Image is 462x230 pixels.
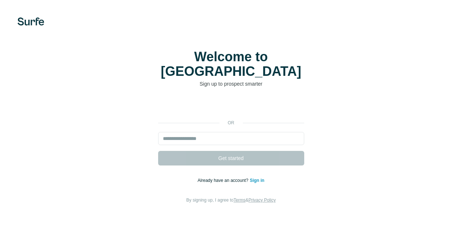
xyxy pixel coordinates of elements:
[248,198,276,203] a: Privacy Policy
[198,178,250,183] span: Already have an account?
[250,178,264,183] a: Sign in
[158,50,304,79] h1: Welcome to [GEOGRAPHIC_DATA]
[234,198,246,203] a: Terms
[158,80,304,87] p: Sign up to prospect smarter
[219,120,243,126] p: or
[18,17,44,26] img: Surfe's logo
[186,198,276,203] span: By signing up, I agree to &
